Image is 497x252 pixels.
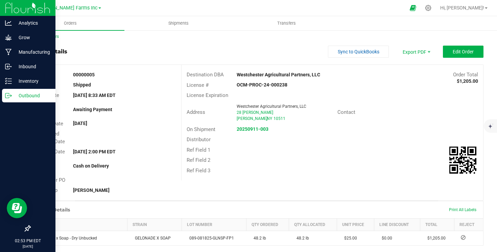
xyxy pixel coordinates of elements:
[5,49,12,55] inline-svg: Manufacturing
[182,218,246,231] th: Lot Number
[73,107,112,112] strong: Awaiting Payment
[73,187,110,193] strong: [PERSON_NAME]
[289,218,337,231] th: Qty Allocated
[233,16,341,30] a: Transfers
[5,78,12,84] inline-svg: Inventory
[186,236,234,241] span: 089-081825-GLNSP-FP1
[12,19,52,27] p: Analytics
[187,109,205,115] span: Address
[3,238,52,244] p: 02:53 PM EDT
[337,218,374,231] th: Unit Price
[453,49,474,54] span: Edit Order
[424,5,432,11] div: Manage settings
[267,116,272,121] span: NY
[124,16,233,30] a: Shipments
[453,72,478,78] span: Order Total
[7,198,27,218] iframe: Resource center
[458,235,468,240] span: Reject Inventory
[237,72,320,77] strong: Westchester Agricultural Partners, LLC
[250,236,266,241] span: 48.2 lb
[396,46,436,58] li: Export PDF
[454,218,483,231] th: Reject
[449,207,476,212] span: Print All Labels
[37,5,98,11] span: [PERSON_NAME] Farms Inc
[16,16,124,30] a: Orders
[187,147,210,153] span: Ref Field 1
[266,116,267,121] span: ,
[187,157,210,163] span: Ref Field 2
[12,48,52,56] p: Manufacturing
[73,149,116,154] strong: [DATE] 2:00 PM EDT
[5,34,12,41] inline-svg: Grow
[159,20,198,26] span: Shipments
[246,218,289,231] th: Qty Ordered
[405,1,421,15] span: Open Ecommerce Menu
[337,109,355,115] span: Contact
[73,93,116,98] strong: [DATE] 8:33 AM EDT
[187,92,228,98] span: License Expiration
[12,33,52,42] p: Grow
[293,236,309,241] span: 48.2 lb
[237,116,267,121] span: [PERSON_NAME]
[34,236,97,241] span: Gelonade x Soap - Dry Unbucked
[3,244,52,249] p: [DATE]
[237,126,268,132] a: 20250911-003
[274,116,285,121] span: 10511
[73,121,87,126] strong: [DATE]
[420,218,454,231] th: Total
[5,20,12,26] inline-svg: Analytics
[12,92,52,100] p: Outbound
[12,62,52,71] p: Inbound
[12,77,52,85] p: Inventory
[449,147,476,174] img: Scan me!
[237,82,287,87] strong: OCM-PROC-24-000238
[73,72,95,77] strong: 00000005
[338,49,379,54] span: Sync to QuickBooks
[187,126,215,132] span: On Shipment
[237,110,273,115] span: 28 [PERSON_NAME]
[328,46,389,58] button: Sync to QuickBooks
[187,168,210,174] span: Ref Field 3
[378,236,392,241] span: $0.00
[443,46,483,58] button: Edit Order
[237,104,306,109] span: Westchester Agricultural Partners, LLC
[374,218,420,231] th: Line Discount
[187,72,224,78] span: Destination DBA
[73,82,91,87] strong: Shipped
[424,236,446,241] span: $1,205.00
[457,78,478,84] strong: $1,205.00
[449,147,476,174] qrcode: 00000005
[187,82,209,88] span: License #
[30,218,127,231] th: Item
[5,92,12,99] inline-svg: Outbound
[55,20,86,26] span: Orders
[73,163,109,169] strong: Cash on Delivery
[440,5,484,10] span: Hi, [PERSON_NAME]!
[341,236,357,241] span: $25.00
[132,236,171,241] span: GELONADE X SOAP
[5,63,12,70] inline-svg: Inbound
[268,20,305,26] span: Transfers
[187,136,211,143] span: Distributor
[127,218,182,231] th: Strain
